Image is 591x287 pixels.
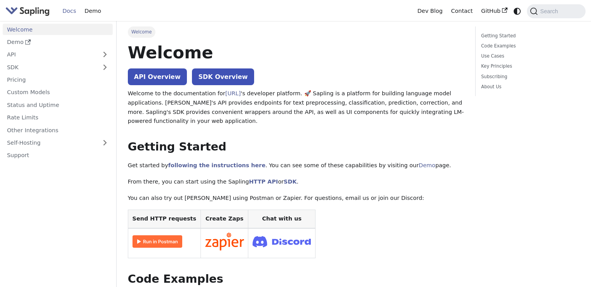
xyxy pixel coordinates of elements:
[284,178,296,185] a: SDK
[512,5,523,17] button: Switch between dark and light mode (currently system mode)
[447,5,477,17] a: Contact
[477,5,511,17] a: GitHub
[3,99,113,110] a: Status and Uptime
[481,32,577,40] a: Getting Started
[128,177,464,187] p: From there, you can start using the Sapling or .
[253,234,311,250] img: Join Discord
[132,235,182,248] img: Run in Postman
[128,89,464,126] p: Welcome to the documentation for 's developer platform. 🚀 Sapling is a platform for building lang...
[128,194,464,203] p: You can also try out [PERSON_NAME] using Postman or Zapier. For questions, email us or join our D...
[3,150,113,161] a: Support
[5,5,52,17] a: Sapling.aiSapling.ai
[205,233,244,250] img: Connect in Zapier
[128,272,464,286] h2: Code Examples
[5,5,50,17] img: Sapling.ai
[58,5,80,17] a: Docs
[128,161,464,170] p: Get started by . You can see some of these capabilities by visiting our page.
[128,26,464,37] nav: Breadcrumbs
[481,73,577,80] a: Subscribing
[248,210,316,228] th: Chat with us
[481,42,577,50] a: Code Examples
[3,24,113,35] a: Welcome
[3,74,113,86] a: Pricing
[168,162,265,168] a: following the instructions here
[413,5,446,17] a: Dev Blog
[3,61,97,73] a: SDK
[481,52,577,60] a: Use Cases
[527,4,585,18] button: Search (Command+K)
[481,63,577,70] a: Key Principles
[97,49,113,60] button: Expand sidebar category 'API'
[80,5,105,17] a: Demo
[3,87,113,98] a: Custom Models
[128,140,464,154] h2: Getting Started
[3,37,113,48] a: Demo
[225,90,241,96] a: [URL]
[128,68,187,85] a: API Overview
[192,68,254,85] a: SDK Overview
[481,83,577,91] a: About Us
[128,26,155,37] span: Welcome
[538,8,563,14] span: Search
[3,112,113,123] a: Rate Limits
[128,210,200,228] th: Send HTTP requests
[419,162,436,168] a: Demo
[3,49,97,60] a: API
[3,124,113,136] a: Other Integrations
[128,42,464,63] h1: Welcome
[3,137,113,149] a: Self-Hosting
[97,61,113,73] button: Expand sidebar category 'SDK'
[200,210,248,228] th: Create Zaps
[249,178,278,185] a: HTTP API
